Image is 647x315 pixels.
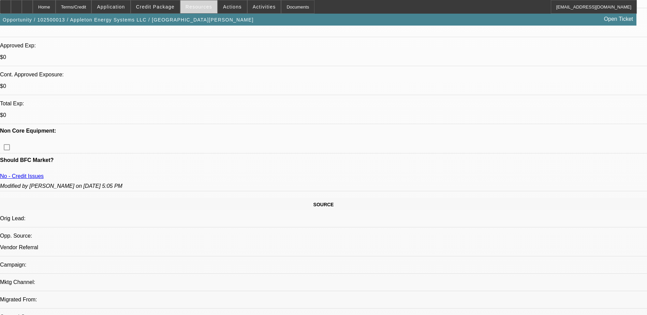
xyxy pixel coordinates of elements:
button: Credit Package [131,0,180,13]
span: Opportunity / 102500013 / Appleton Energy Systems LLC / [GEOGRAPHIC_DATA][PERSON_NAME] [3,17,254,22]
button: Activities [248,0,281,13]
span: Resources [186,4,212,10]
span: Activities [253,4,276,10]
span: Application [97,4,125,10]
a: Open Ticket [601,13,636,25]
button: Resources [180,0,217,13]
span: Credit Package [136,4,175,10]
span: Actions [223,4,242,10]
button: Application [92,0,130,13]
span: SOURCE [313,202,334,207]
button: Actions [218,0,247,13]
